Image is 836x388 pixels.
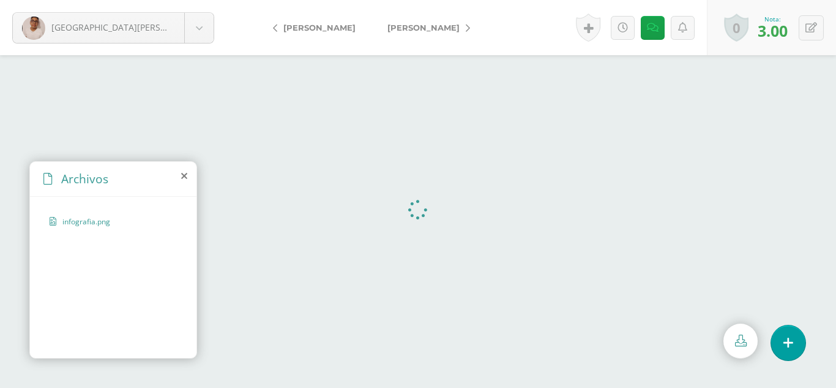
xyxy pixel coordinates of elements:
a: 0 [724,13,748,42]
span: 3.00 [758,20,788,41]
span: [PERSON_NAME] [283,23,356,32]
span: infografia.png [62,216,163,227]
a: [PERSON_NAME] [263,13,371,42]
span: Archivos [61,170,108,187]
a: [GEOGRAPHIC_DATA][PERSON_NAME][GEOGRAPHIC_DATA] [13,13,214,43]
a: [PERSON_NAME] [371,13,480,42]
i: close [181,171,187,181]
span: [PERSON_NAME] [387,23,460,32]
img: e946a3aebfec6b780ccb5f2336336c43.png [22,17,45,40]
div: Nota: [758,15,788,23]
span: [GEOGRAPHIC_DATA][PERSON_NAME][GEOGRAPHIC_DATA] [51,21,291,33]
